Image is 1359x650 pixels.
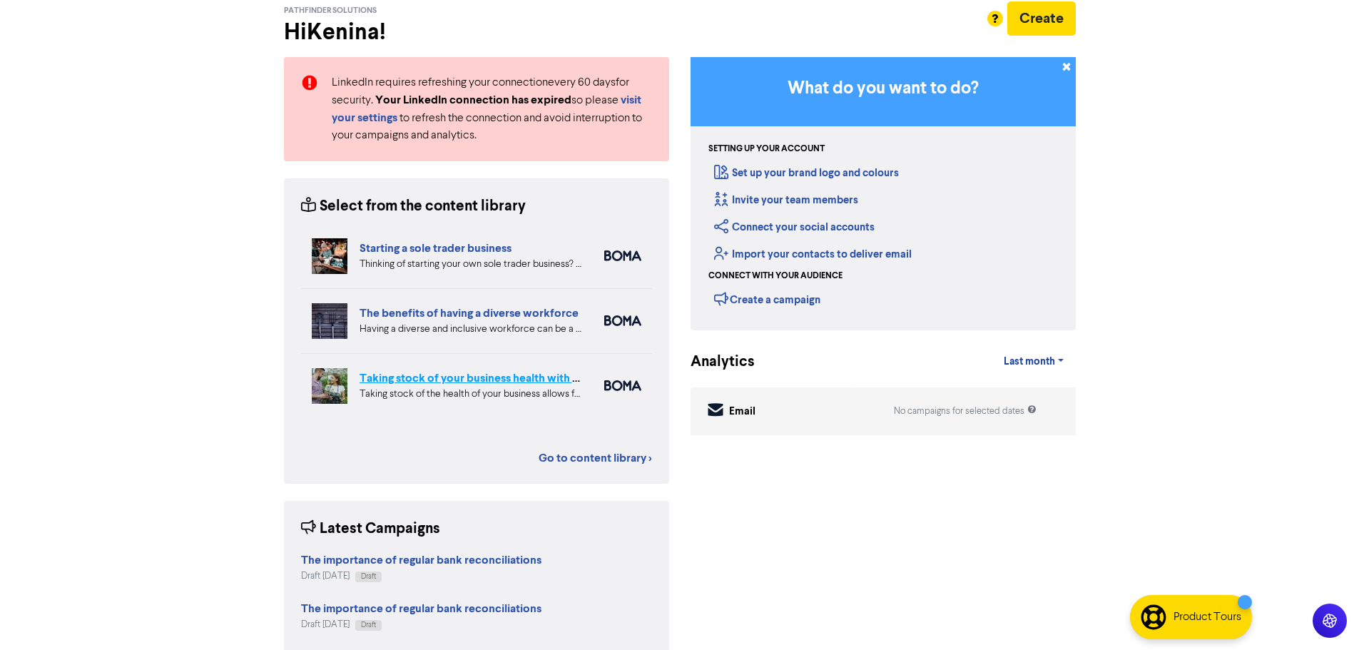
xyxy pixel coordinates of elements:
[1007,1,1076,36] button: Create
[604,380,641,391] img: boma_accounting
[1288,582,1359,650] iframe: Chat Widget
[714,248,912,261] a: Import your contacts to deliver email
[332,95,641,124] a: visit your settings
[301,618,541,631] div: Draft [DATE]
[360,306,579,320] a: The benefits of having a diverse workforce
[712,78,1054,99] h3: What do you want to do?
[284,19,669,46] h2: Hi Kenina !
[714,288,820,310] div: Create a campaign
[301,569,541,583] div: Draft [DATE]
[604,315,641,326] img: boma
[301,555,541,567] a: The importance of regular bank reconciliations
[360,371,601,385] a: Taking stock of your business health with ratios
[301,553,541,567] strong: The importance of regular bank reconciliations
[360,322,583,337] div: Having a diverse and inclusive workforce can be a major boost for your business. We list four of ...
[1004,355,1055,368] span: Last month
[301,195,526,218] div: Select from the content library
[729,404,755,420] div: Email
[361,621,376,629] span: Draft
[301,604,541,615] a: The importance of regular bank reconciliations
[360,257,583,272] div: Thinking of starting your own sole trader business? The Sole Trader Toolkit from the Ministry of ...
[321,74,663,144] div: LinkedIn requires refreshing your connection every 60 days for security. so please to refresh the...
[361,573,376,580] span: Draft
[539,450,652,467] a: Go to content library >
[375,93,571,107] strong: Your LinkedIn connection has expired
[604,250,641,261] img: boma
[691,351,737,373] div: Analytics
[708,270,843,283] div: Connect with your audience
[301,601,541,616] strong: The importance of regular bank reconciliations
[894,405,1037,418] div: No campaigns for selected dates
[714,166,899,180] a: Set up your brand logo and colours
[708,143,825,156] div: Setting up your account
[360,387,583,402] div: Taking stock of the health of your business allows for more effective planning, early warning abo...
[284,6,377,16] span: Pathfinder Solutions
[360,241,511,255] a: Starting a sole trader business
[992,347,1075,376] a: Last month
[714,193,858,207] a: Invite your team members
[714,220,875,234] a: Connect your social accounts
[301,518,440,540] div: Latest Campaigns
[691,57,1076,330] div: Getting Started in BOMA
